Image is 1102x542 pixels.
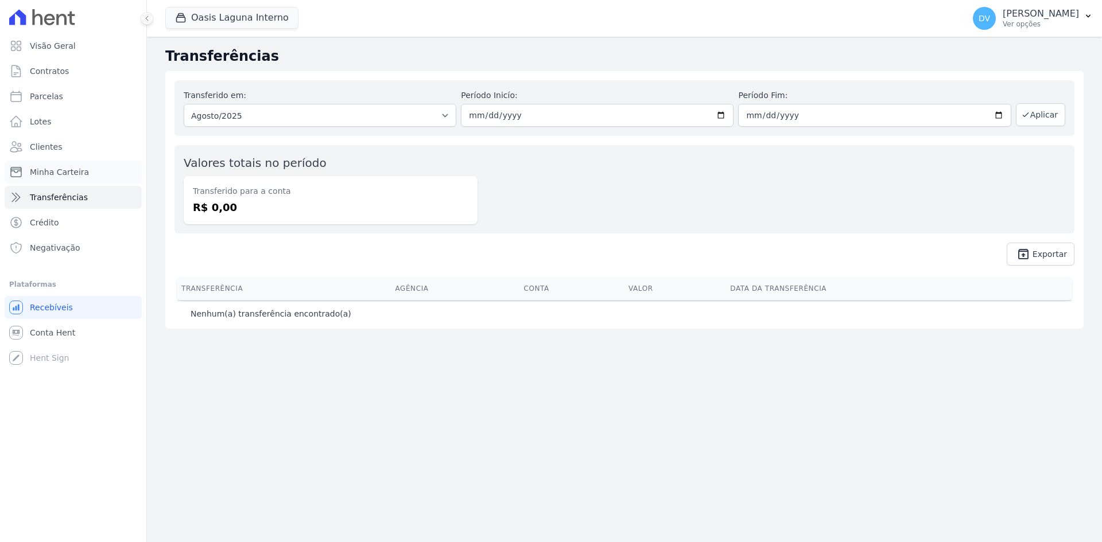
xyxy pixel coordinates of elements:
span: Contratos [30,65,69,77]
h2: Transferências [165,46,1084,67]
span: Negativação [30,242,80,254]
p: [PERSON_NAME] [1003,8,1079,20]
span: Clientes [30,141,62,153]
span: Crédito [30,217,59,228]
span: DV [979,14,990,22]
span: Transferências [30,192,88,203]
i: unarchive [1016,247,1030,261]
a: Contratos [5,60,142,83]
a: Conta Hent [5,321,142,344]
button: Oasis Laguna Interno [165,7,298,29]
p: Nenhum(a) transferência encontrado(a) [191,308,351,319]
span: Parcelas [30,91,63,102]
a: Visão Geral [5,34,142,57]
button: Aplicar [1016,103,1065,126]
label: Valores totais no período [184,156,327,170]
span: Conta Hent [30,327,75,338]
th: Valor [624,277,725,300]
span: Visão Geral [30,40,76,52]
th: Transferência [177,277,390,300]
span: Minha Carteira [30,166,89,178]
a: Clientes [5,135,142,158]
th: Data da Transferência [725,277,1044,300]
button: DV [PERSON_NAME] Ver opções [964,2,1102,34]
a: Minha Carteira [5,161,142,184]
div: Plataformas [9,278,137,291]
label: Período Fim: [738,89,1011,102]
p: Ver opções [1003,20,1079,29]
a: Parcelas [5,85,142,108]
th: Conta [519,277,623,300]
label: Período Inicío: [461,89,734,102]
span: Lotes [30,116,52,127]
a: Negativação [5,236,142,259]
a: Lotes [5,110,142,133]
a: Transferências [5,186,142,209]
dt: Transferido para a conta [193,185,468,197]
a: Recebíveis [5,296,142,319]
dd: R$ 0,00 [193,200,468,215]
label: Transferido em: [184,91,246,100]
th: Agência [390,277,519,300]
a: unarchive Exportar [1007,243,1074,266]
a: Crédito [5,211,142,234]
span: Exportar [1033,251,1067,258]
span: Recebíveis [30,302,73,313]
